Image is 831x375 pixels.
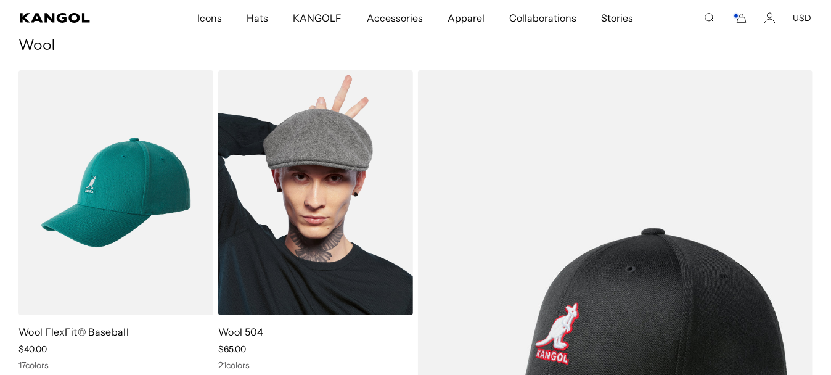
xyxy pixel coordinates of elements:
[704,12,715,23] summary: Search here
[18,344,47,355] span: $40.00
[218,344,246,355] span: $65.00
[218,360,413,371] div: 21 colors
[20,13,130,23] a: Kangol
[18,70,213,315] img: Wool FlexFit® Baseball
[18,37,813,56] h1: Wool
[18,360,213,371] div: 17 colors
[793,12,811,23] button: USD
[732,12,747,23] button: Cart
[18,326,129,338] a: Wool FlexFit® Baseball
[218,326,264,338] a: Wool 504
[218,70,413,315] img: Wool 504
[764,12,776,23] a: Account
